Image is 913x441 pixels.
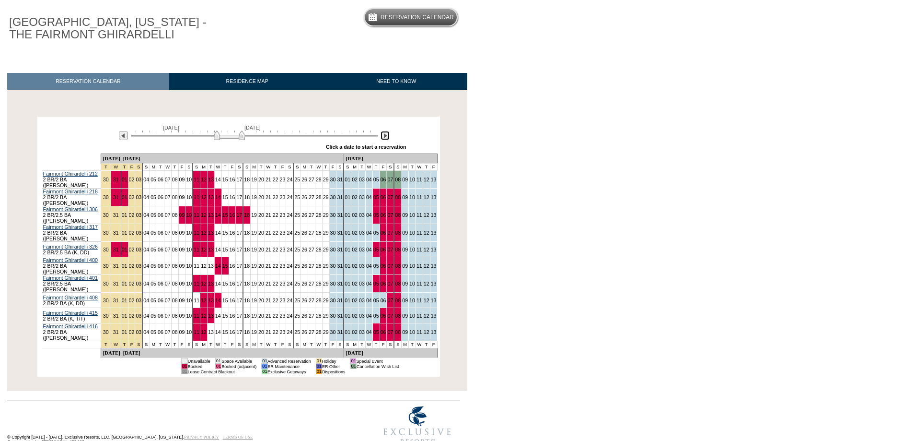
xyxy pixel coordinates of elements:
a: 24 [287,263,292,269]
a: 12 [424,263,429,269]
a: 01 [122,263,127,269]
a: 21 [266,212,271,218]
a: 20 [258,212,264,218]
a: 26 [301,194,307,200]
a: 10 [186,263,192,269]
a: 05 [373,194,379,200]
a: 04 [143,194,149,200]
a: 30 [330,177,336,182]
a: 14 [215,212,221,218]
a: 31 [113,281,119,286]
a: 30 [103,281,109,286]
a: 11 [194,230,199,236]
a: 13 [431,230,437,236]
a: 11 [194,194,199,200]
a: 10 [409,230,415,236]
a: 29 [323,177,329,182]
a: 31 [113,177,119,182]
a: 25 [294,194,300,200]
a: 28 [316,230,322,236]
a: 04 [143,230,149,236]
a: 23 [280,263,286,269]
a: 04 [366,194,372,200]
a: 07 [165,212,171,218]
a: 08 [172,194,178,200]
a: 13 [208,247,214,252]
a: 02 [352,177,358,182]
a: 01 [345,247,350,252]
a: 27 [309,230,314,236]
a: 07 [387,247,393,252]
a: 07 [165,263,171,269]
a: 11 [194,177,199,182]
a: 20 [258,194,264,200]
a: 12 [424,247,429,252]
a: 04 [366,212,372,218]
a: 04 [143,212,149,218]
a: 15 [222,177,228,182]
a: 06 [158,247,163,252]
a: 10 [409,247,415,252]
a: 23 [280,194,286,200]
a: 09 [179,212,185,218]
a: 28 [316,212,322,218]
a: Fairmont Ghirardelli 306 [43,206,98,212]
a: 16 [230,263,235,269]
a: 09 [402,194,408,200]
a: 08 [172,281,178,286]
a: 06 [158,177,163,182]
a: 15 [222,263,228,269]
a: 10 [186,212,192,218]
a: 12 [201,230,207,236]
a: Fairmont Ghirardelli 326 [43,244,98,250]
a: 01 [122,281,127,286]
a: 03 [359,230,365,236]
a: 12 [201,263,207,269]
a: 16 [230,212,235,218]
a: 02 [129,212,135,218]
a: 05 [150,263,156,269]
a: 17 [236,263,242,269]
a: 03 [136,247,141,252]
a: 04 [143,281,149,286]
a: 30 [330,230,336,236]
a: 31 [113,230,119,236]
a: 13 [208,177,214,182]
a: 13 [431,212,437,218]
a: Fairmont Ghirardelli 401 [43,275,98,281]
a: 02 [352,247,358,252]
a: 03 [136,263,141,269]
a: 01 [345,212,350,218]
a: 27 [309,212,314,218]
a: 16 [230,247,235,252]
a: 01 [122,247,127,252]
a: 04 [143,177,149,182]
a: 30 [103,247,109,252]
a: 08 [395,177,401,182]
a: 09 [402,212,408,218]
a: 13 [431,263,437,269]
a: 08 [395,194,401,200]
a: 06 [158,281,163,286]
a: 18 [244,212,250,218]
a: 17 [236,247,242,252]
a: 22 [273,263,278,269]
a: 08 [172,263,178,269]
a: 25 [294,230,300,236]
a: 05 [150,212,156,218]
a: 26 [301,212,307,218]
a: 24 [287,177,292,182]
a: Fairmont Ghirardelli 218 [43,189,98,194]
a: 31 [113,194,119,200]
a: 01 [345,263,350,269]
a: 20 [258,247,264,252]
a: 15 [222,247,228,252]
a: 09 [402,177,408,182]
a: 09 [402,263,408,269]
a: 25 [294,263,300,269]
a: 07 [165,247,171,252]
a: 10 [186,230,192,236]
a: 22 [273,247,278,252]
a: 08 [395,263,401,269]
a: 28 [316,177,322,182]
